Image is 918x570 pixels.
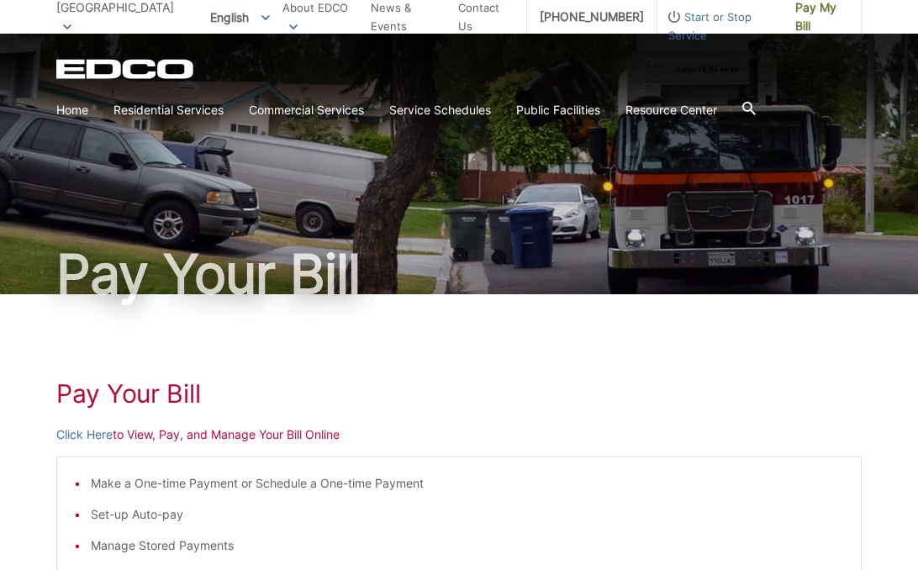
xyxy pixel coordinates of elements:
[56,425,862,444] p: to View, Pay, and Manage Your Bill Online
[91,474,844,493] li: Make a One-time Payment or Schedule a One-time Payment
[249,101,364,119] a: Commercial Services
[389,101,491,119] a: Service Schedules
[91,536,844,555] li: Manage Stored Payments
[516,101,600,119] a: Public Facilities
[198,3,282,31] span: English
[56,247,862,301] h1: Pay Your Bill
[625,101,717,119] a: Resource Center
[56,378,862,409] h1: Pay Your Bill
[113,101,224,119] a: Residential Services
[56,425,113,444] a: Click Here
[56,101,88,119] a: Home
[56,59,196,79] a: EDCD logo. Return to the homepage.
[91,505,844,524] li: Set-up Auto-pay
